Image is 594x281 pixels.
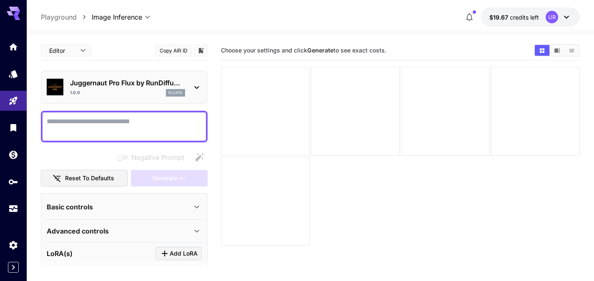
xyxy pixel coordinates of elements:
[70,90,80,96] p: 1.0.0
[70,78,185,88] p: Juggernaut Pro Flux by RunDiffu...
[47,249,73,259] p: LoRA(s)
[8,204,18,214] div: Usage
[489,13,539,22] div: $19.66921
[510,14,539,21] span: credits left
[535,45,549,56] button: Show images in grid view
[131,152,184,162] span: Negative Prompt
[481,7,580,27] button: $19.66921UR
[8,262,19,273] button: Expand sidebar
[170,249,198,259] span: Add LoRA
[115,152,191,162] span: Negative prompts are not compatible with the selected model.
[155,45,192,57] button: Copy AIR ID
[47,202,93,212] p: Basic controls
[564,45,579,56] button: Show images in list view
[41,12,77,22] a: Playground
[92,12,142,22] span: Image Inference
[47,197,202,217] div: Basic controls
[41,170,128,187] button: Reset to defaults
[307,47,333,54] b: Generate
[155,247,202,261] button: Click to add LoRA
[8,149,18,160] div: Wallet
[41,12,92,22] nav: breadcrumb
[8,42,18,52] div: Home
[47,75,202,100] div: Juggernaut Pro Flux by RunDiffu...1.0.0flux1d
[8,96,18,106] div: Playground
[534,44,580,57] div: Show images in grid viewShow images in video viewShow images in list view
[550,45,564,56] button: Show images in video view
[49,46,75,55] span: Editor
[489,14,510,21] span: $19.67
[47,226,109,236] p: Advanced controls
[221,47,386,54] span: Choose your settings and click to see exact costs.
[546,11,558,23] div: UR
[8,122,18,133] div: Library
[197,45,205,55] button: Add to library
[47,221,202,241] div: Advanced controls
[8,240,18,250] div: Settings
[8,69,18,79] div: Models
[168,90,183,96] p: flux1d
[8,177,18,187] div: API Keys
